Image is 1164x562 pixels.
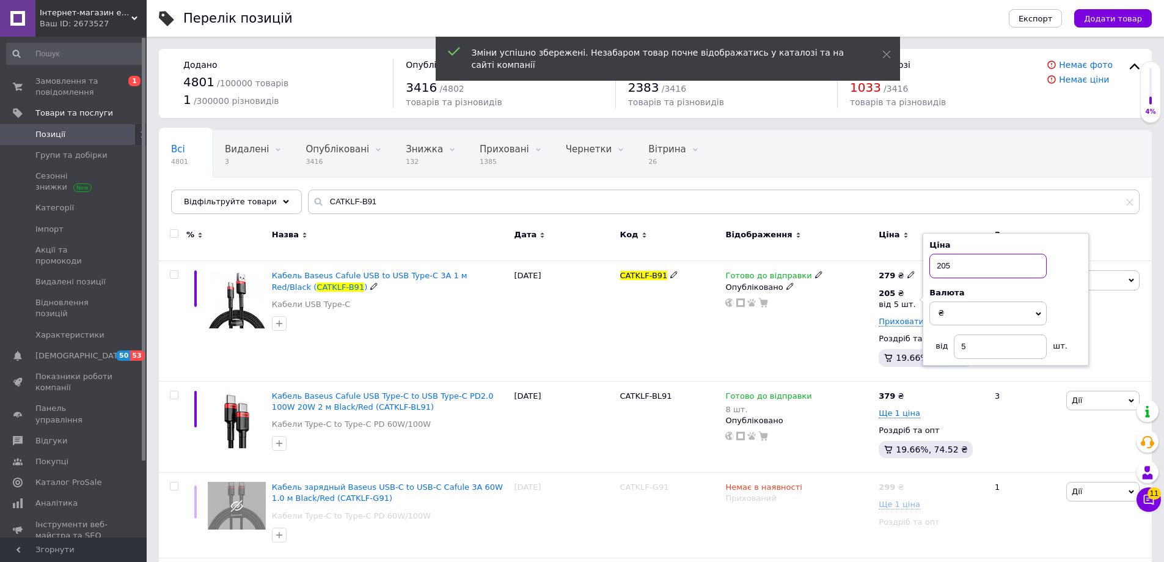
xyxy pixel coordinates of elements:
span: 2383 [628,80,659,95]
input: Пошук по назві позиції, артикулу і пошуковим запитам [308,190,1140,214]
a: Немає ціни [1059,75,1109,84]
div: ₴ [879,482,904,493]
span: CATKLF-B91 [620,271,668,280]
span: Ціна [879,229,899,240]
span: 1 [128,76,141,86]
span: 11 [1148,484,1161,497]
b: 279 [879,271,895,280]
span: 132 [406,157,443,166]
div: Зміни успішно збережені. Незабаром товар почне відображатись у каталозі та на сайті компанії [472,46,852,71]
div: шт. [1047,335,1071,352]
b: 299 [879,483,895,492]
span: CATKLF-B91 [317,283,364,292]
span: Експорт [1019,14,1053,23]
span: Відгуки [35,435,67,446]
span: Назва [272,229,299,240]
a: Кабели Type-C to Type-C PD 60W/100W [272,419,431,430]
div: 4% [1141,108,1160,116]
span: Ще 1 ціна [879,409,920,418]
span: Готово до відправки [725,271,811,284]
span: Опубліковано [406,60,468,70]
div: ₴ [879,288,915,299]
a: Кабель Baseus Cafule USB to USB Type-C 3A 1 м Red/Black (CATKLF-B91) [272,271,467,291]
span: / 100000 товарів [217,78,288,88]
span: 1 [183,92,191,107]
span: Готово до відправки [725,391,811,404]
div: 8 шт. [725,405,811,414]
span: / 4802 [439,84,464,94]
span: 3416 [306,157,369,166]
span: Знижка [406,144,443,155]
span: Замовлення [995,229,1047,251]
span: Опубліковані [306,144,369,155]
div: [DATE] [511,381,617,473]
img: Кабель зарядный Baseus USB-C to USB-C Cafule 3A 60W 1.0 м Black/Red (CATKLF-G91) [208,482,266,530]
span: Відфільтруйте товари [184,197,277,206]
span: товарів та різновидів [850,97,946,107]
span: Категорії [35,202,74,213]
span: [DEMOGRAPHIC_DATA] [35,350,126,361]
span: Каталог ProSale [35,477,101,488]
div: [DATE] [511,473,617,558]
div: від [929,335,954,352]
span: Товари та послуги [35,108,113,119]
div: Роздріб та опт [879,425,984,436]
span: Приховати [879,317,924,327]
span: 1385 [480,157,529,166]
span: / 300000 різновидів [194,96,279,106]
span: Дії [1072,396,1082,405]
div: 3 [987,381,1063,473]
span: товарів та різновидів [628,97,724,107]
span: Відновлення позицій [35,297,113,319]
span: 19.66%, 46.99 ₴ [896,353,968,363]
b: 205 [879,289,895,298]
span: CATKLF-G91 [620,483,669,492]
span: Додати товар [1084,14,1142,23]
span: Панель управління [35,403,113,425]
span: Відображення [725,229,792,240]
span: Кабель Baseus Cafule USB to USB Type-C 3A 1 м Red/Black ( [272,271,467,291]
span: 50 [116,350,130,361]
div: Роздріб та опт [879,333,984,344]
a: Кабели Type-C to Type-C PD 60W/100W [272,511,431,522]
span: Покупці [35,456,68,467]
div: від 5 шт. [879,299,915,310]
span: Чернетки [566,144,612,155]
span: Додано [183,60,217,70]
span: Код [620,229,639,240]
span: 3416 [406,80,437,95]
span: [DOMAIN_NAME] [171,190,247,201]
div: Ваш ID: 2673527 [40,18,147,29]
span: Кабель зарядный Baseus USB-C to USB-C Cafule 3A 60W 1.0 м Black/Red (CATKLF-G91) [272,483,503,503]
a: Кабели USB Type-C [272,299,351,310]
button: Чат з покупцем11 [1137,487,1161,512]
a: Немає фото [1059,60,1113,70]
span: Видалені позиції [35,276,106,287]
span: Дата [514,229,537,240]
button: Експорт [1009,9,1063,28]
div: Роздріб та опт [879,517,984,528]
span: 4801 [171,157,188,166]
span: Всі [171,144,185,155]
div: ₴ [879,391,904,402]
span: ₴ [938,308,944,317]
div: Валюта [929,287,1082,298]
span: Вітрина [648,144,686,155]
span: CATKLF-BL91 [620,391,672,401]
div: Ціна [929,240,1082,251]
span: Акції та промокоди [35,245,113,267]
span: Ще 1 ціна [879,500,920,509]
a: Кабель Baseus Cafule USB Type-C to USB Type-C PD2.0 100W 20W 2 м Black/Red (CATKLF-BL91) [272,391,494,412]
div: Опубліковано [725,415,873,426]
span: Імпорт [35,224,64,235]
span: Приховані [480,144,529,155]
img: Кабель Baseus Cafule USB to USB Type-C 3A 1 м Red/Black (CATKLF-B91) [208,270,266,328]
span: 4801 [183,75,214,89]
span: Немає в наявності [725,483,802,495]
span: товарів та різновидів [406,97,502,107]
span: Видалені [225,144,269,155]
div: ₴ [879,270,915,281]
span: Позиції [35,129,65,140]
span: Інструменти веб-майстра та SEO [35,519,113,541]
